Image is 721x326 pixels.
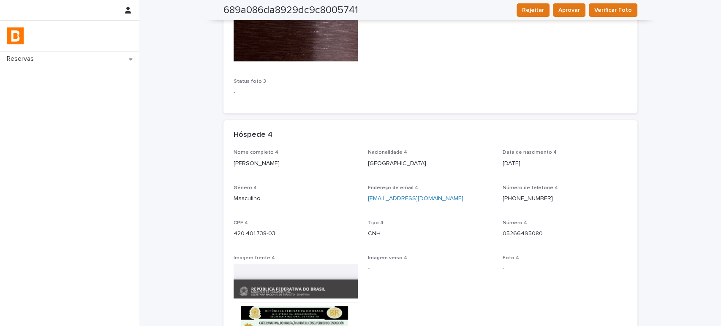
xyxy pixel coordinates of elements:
[234,88,358,97] p: -
[558,6,580,14] span: Aprovar
[234,79,266,84] span: Status foto 3
[234,150,278,155] span: Nome completo 4
[503,255,519,261] span: Foto 4
[368,196,463,201] a: [EMAIL_ADDRESS][DOMAIN_NAME]
[7,27,24,44] img: zVaNuJHRTjyIjT5M9Xd5
[503,150,557,155] span: Data de nascimento 4
[368,150,407,155] span: Nacionalidade 4
[368,159,492,168] p: [GEOGRAPHIC_DATA]
[368,264,492,273] p: -
[368,185,418,190] span: Endereço de email 4
[234,159,358,168] p: [PERSON_NAME]
[594,6,632,14] span: Verificar Foto
[503,229,627,238] p: 05266495080
[522,6,544,14] span: Rejeitar
[234,185,257,190] span: Gênero 4
[223,4,358,16] h2: 689a086da8929dc9c8005741
[589,3,637,17] button: Verificar Foto
[234,229,358,238] p: 420.401.738-03
[368,229,492,238] p: CNH
[368,220,384,225] span: Tipo 4
[234,220,248,225] span: CPF 4
[234,255,275,261] span: Imagem frente 4
[503,185,558,190] span: Número de telefone 4
[503,220,527,225] span: Número 4
[3,55,41,63] p: Reservas
[234,194,358,203] p: Masculino
[503,264,627,273] p: -
[553,3,585,17] button: Aprovar
[517,3,550,17] button: Rejeitar
[234,130,272,140] h2: Hóspede 4
[503,196,553,201] a: [PHONE_NUMBER]
[368,255,407,261] span: Imagem verso 4
[503,159,627,168] p: [DATE]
